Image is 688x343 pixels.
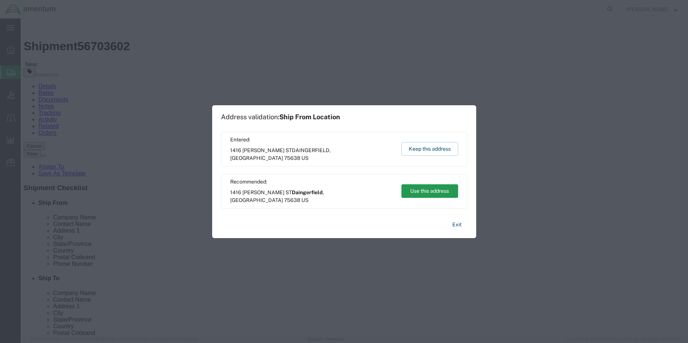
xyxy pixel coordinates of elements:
[230,189,394,204] span: 1416 [PERSON_NAME] ST ,
[292,147,329,153] span: DAINGERFIELD
[446,218,467,231] button: Exit
[284,197,300,203] span: 75638
[401,184,458,198] button: Use this address
[279,113,340,121] span: Ship From Location
[230,136,394,144] span: Entered:
[230,147,394,162] span: 1416 [PERSON_NAME] ST ,
[284,155,300,161] span: 75638
[401,142,458,156] button: Keep this address
[230,155,283,161] span: [GEOGRAPHIC_DATA]
[301,155,308,161] span: US
[292,189,323,195] span: Daingerfield
[301,197,308,203] span: US
[221,113,340,121] h1: Address validation:
[230,197,283,203] span: [GEOGRAPHIC_DATA]
[230,178,394,186] span: Recommended:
